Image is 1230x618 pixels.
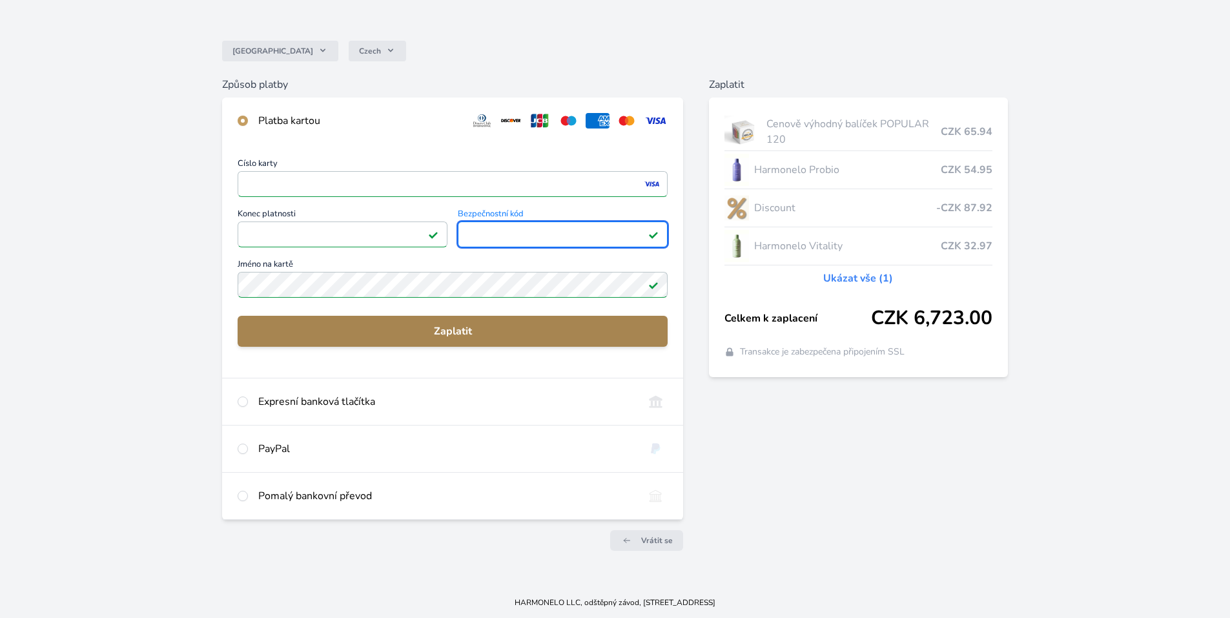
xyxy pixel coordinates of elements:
span: Harmonelo Probio [754,162,941,178]
span: CZK 54.95 [941,162,992,178]
span: Transakce je zabezpečena připojením SSL [740,345,905,358]
h6: Způsob platby [222,77,683,92]
img: Platné pole [648,229,659,240]
img: bankTransfer_IBAN.svg [644,488,668,504]
div: Platba kartou [258,113,460,129]
a: Ukázat vše (1) [823,271,893,286]
img: discover.svg [499,113,523,129]
img: diners.svg [470,113,494,129]
span: Zaplatit [248,324,657,339]
a: Vrátit se [610,530,683,551]
button: Zaplatit [238,316,668,347]
img: popular.jpg [724,116,761,148]
img: visa [643,178,661,190]
button: [GEOGRAPHIC_DATA] [222,41,338,61]
span: Číslo karty [238,160,668,171]
iframe: Iframe pro bezpečnostní kód [464,225,662,243]
span: Celkem k zaplacení [724,311,871,326]
span: Czech [359,46,381,56]
button: Czech [349,41,406,61]
img: CLEAN_PROBIO_se_stinem_x-lo.jpg [724,154,749,186]
img: Platné pole [648,280,659,290]
input: Jméno na kartěPlatné pole [238,272,668,298]
span: [GEOGRAPHIC_DATA] [232,46,313,56]
span: Discount [754,200,936,216]
span: Konec platnosti [238,210,447,221]
img: CLEAN_VITALITY_se_stinem_x-lo.jpg [724,230,749,262]
span: Vrátit se [641,535,673,546]
iframe: Iframe pro číslo karty [243,175,662,193]
img: Platné pole [428,229,438,240]
div: PayPal [258,441,633,457]
iframe: Iframe pro datum vypršení platnosti [243,225,442,243]
div: Pomalý bankovní převod [258,488,633,504]
span: Bezpečnostní kód [458,210,668,221]
img: mc.svg [615,113,639,129]
img: maestro.svg [557,113,580,129]
img: paypal.svg [644,441,668,457]
span: CZK 6,723.00 [871,307,992,330]
span: Harmonelo Vitality [754,238,941,254]
img: onlineBanking_CZ.svg [644,394,668,409]
span: CZK 65.94 [941,124,992,139]
span: Jméno na kartě [238,260,668,272]
span: -CZK 87.92 [936,200,992,216]
img: amex.svg [586,113,610,129]
div: Expresní banková tlačítka [258,394,633,409]
h6: Zaplatit [709,77,1008,92]
span: Cenově výhodný balíček POPULAR 120 [766,116,941,147]
img: visa.svg [644,113,668,129]
span: CZK 32.97 [941,238,992,254]
img: jcb.svg [528,113,552,129]
img: discount-lo.png [724,192,749,224]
